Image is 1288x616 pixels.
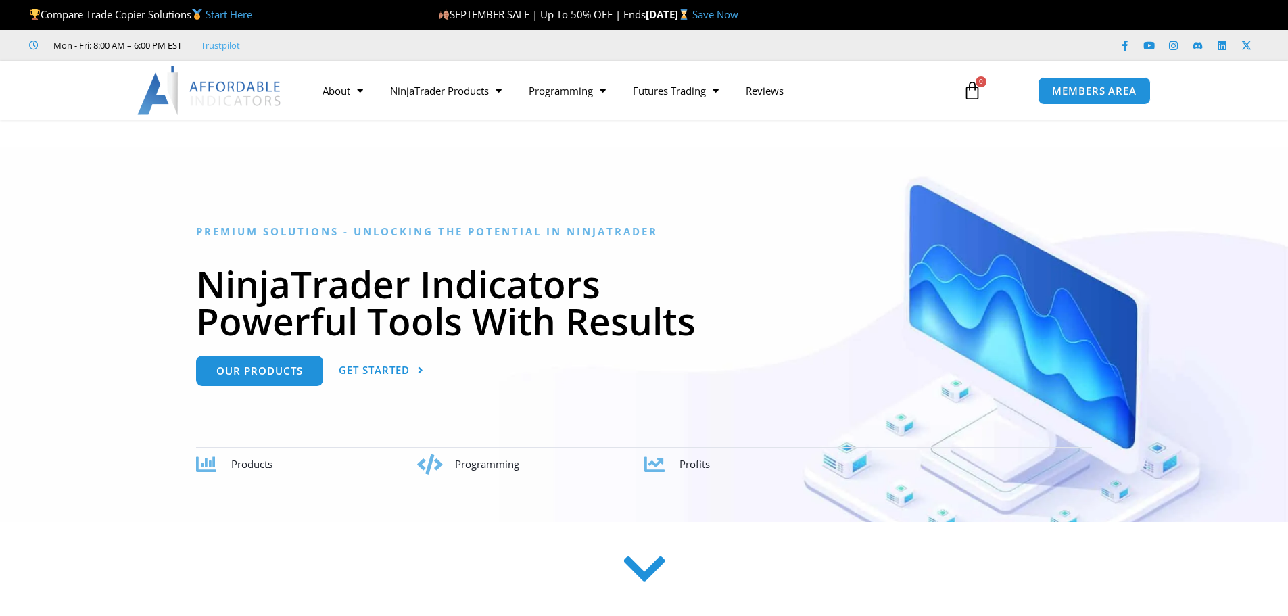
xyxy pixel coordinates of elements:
[339,356,424,386] a: Get Started
[196,356,323,386] a: Our Products
[1052,86,1137,96] span: MEMBERS AREA
[377,75,515,106] a: NinjaTrader Products
[196,225,1092,238] h6: Premium Solutions - Unlocking the Potential in NinjaTrader
[679,9,689,20] img: ⌛
[29,7,252,21] span: Compare Trade Copier Solutions
[943,71,1002,110] a: 0
[339,365,410,375] span: Get Started
[192,9,202,20] img: 🥇
[309,75,377,106] a: About
[646,7,692,21] strong: [DATE]
[692,7,738,21] a: Save Now
[976,76,986,87] span: 0
[619,75,732,106] a: Futures Trading
[732,75,797,106] a: Reviews
[30,9,40,20] img: 🏆
[1038,77,1151,105] a: MEMBERS AREA
[438,7,646,21] span: SEPTEMBER SALE | Up To 50% OFF | Ends
[206,7,252,21] a: Start Here
[201,37,240,53] a: Trustpilot
[216,366,303,376] span: Our Products
[137,66,283,115] img: LogoAI | Affordable Indicators – NinjaTrader
[196,265,1092,339] h1: NinjaTrader Indicators Powerful Tools With Results
[515,75,619,106] a: Programming
[439,9,449,20] img: 🍂
[50,37,182,53] span: Mon - Fri: 8:00 AM – 6:00 PM EST
[679,457,710,471] span: Profits
[231,457,272,471] span: Products
[309,75,947,106] nav: Menu
[455,457,519,471] span: Programming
